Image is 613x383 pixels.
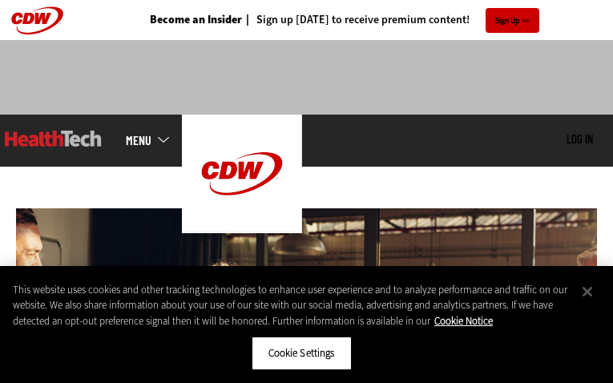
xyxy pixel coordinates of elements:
[126,134,182,147] a: mobile-menu
[150,14,242,26] a: Become an Insider
[5,131,102,147] img: Home
[13,282,570,329] div: This website uses cookies and other tracking technologies to enhance user experience and to analy...
[567,132,593,147] div: User menu
[486,8,539,33] a: Sign Up
[570,274,605,309] button: Close
[242,14,470,26] a: Sign up [DATE] to receive premium content!
[182,115,302,233] img: Home
[182,220,302,237] a: CDW
[434,314,493,328] a: More information about your privacy
[252,337,352,370] button: Cookie Settings
[567,131,593,146] a: Log in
